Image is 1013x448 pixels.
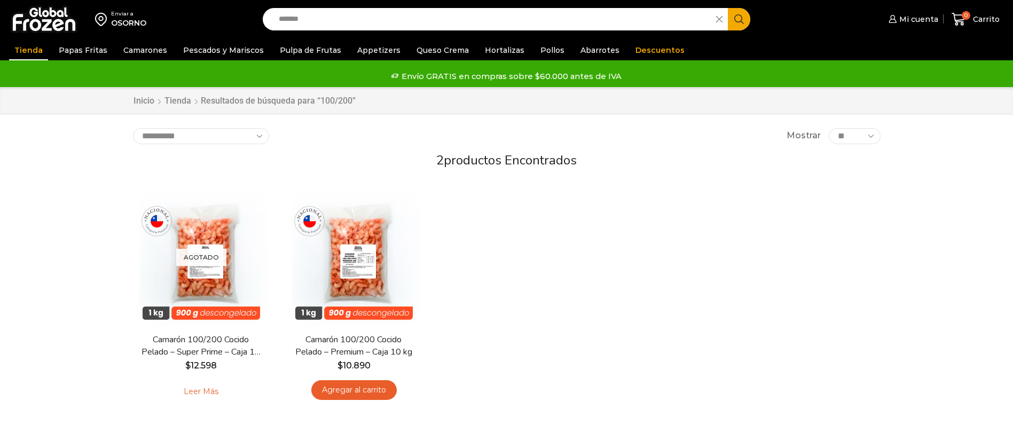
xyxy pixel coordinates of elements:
select: Pedido de la tienda [133,128,269,144]
a: Mi cuenta [886,9,938,30]
p: Agotado [176,249,226,266]
a: Tienda [164,95,192,107]
a: Inicio [133,95,155,107]
span: Mostrar [787,130,821,142]
button: Search button [728,8,750,30]
span: $ [337,360,343,371]
a: Abarrotes [575,40,625,60]
a: Leé más sobre “Camarón 100/200 Cocido Pelado - Super Prime - Caja 10 kg” [167,380,235,403]
span: 0 [962,11,970,20]
a: Pulpa de Frutas [274,40,347,60]
a: Papas Fritas [53,40,113,60]
a: Hortalizas [480,40,530,60]
a: Camarones [118,40,172,60]
span: 2 [436,152,444,169]
a: 0 Carrito [949,7,1002,32]
nav: Breadcrumb [133,95,356,107]
a: Tienda [9,40,48,60]
a: Camarón 100/200 Cocido Pelado – Premium – Caja 10 kg [292,334,415,358]
span: productos encontrados [444,152,577,169]
a: Camarón 100/200 Cocido Pelado – Super Prime – Caja 10 kg [139,334,262,358]
div: OSORNO [111,18,146,28]
a: Appetizers [352,40,406,60]
a: Pescados y Mariscos [178,40,269,60]
a: Descuentos [630,40,690,60]
h1: Resultados de búsqueda para “100/200” [201,96,356,106]
a: Pollos [535,40,570,60]
img: address-field-icon.svg [95,10,111,28]
div: Enviar a [111,10,146,18]
bdi: 10.890 [337,360,371,371]
span: $ [185,360,191,371]
a: Agregar al carrito: “Camarón 100/200 Cocido Pelado - Premium - Caja 10 kg” [311,380,397,400]
bdi: 12.598 [185,360,217,371]
span: Carrito [970,14,1000,25]
span: Mi cuenta [897,14,938,25]
a: Queso Crema [411,40,474,60]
